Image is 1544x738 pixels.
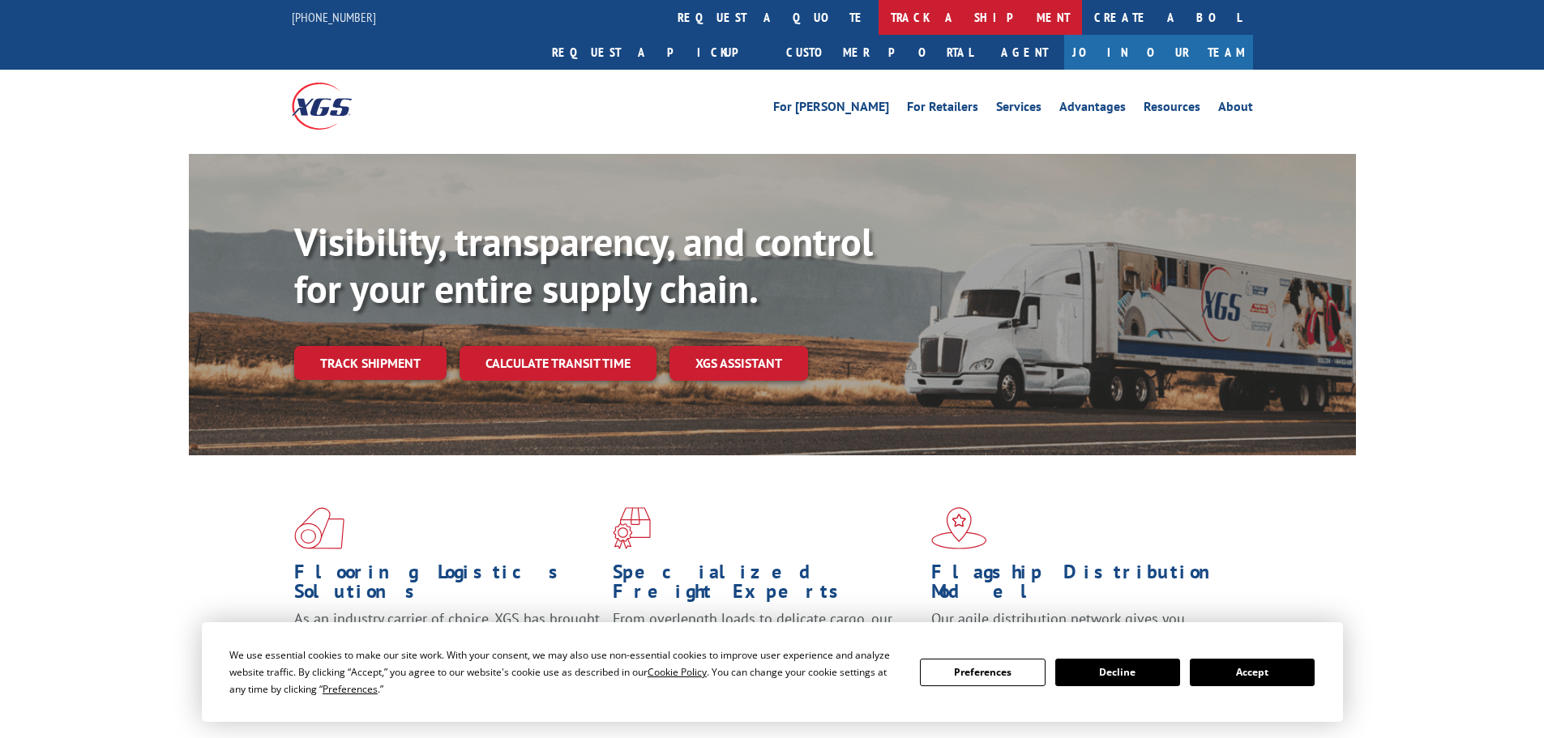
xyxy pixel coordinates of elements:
a: Services [996,100,1041,118]
span: As an industry carrier of choice, XGS has brought innovation and dedication to flooring logistics... [294,609,600,667]
img: xgs-icon-total-supply-chain-intelligence-red [294,507,344,549]
button: Accept [1190,659,1315,686]
a: [PHONE_NUMBER] [292,9,376,25]
button: Preferences [920,659,1045,686]
img: xgs-icon-flagship-distribution-model-red [931,507,987,549]
span: Our agile distribution network gives you nationwide inventory management on demand. [931,609,1230,647]
a: XGS ASSISTANT [669,346,808,381]
a: For [PERSON_NAME] [773,100,889,118]
p: From overlength loads to delicate cargo, our experienced staff knows the best way to move your fr... [613,609,919,681]
a: Join Our Team [1064,35,1253,70]
b: Visibility, transparency, and control for your entire supply chain. [294,216,873,314]
div: We use essential cookies to make our site work. With your consent, we may also use non-essential ... [229,646,900,697]
a: Track shipment [294,346,447,380]
div: Cookie Consent Prompt [202,622,1343,722]
img: xgs-icon-focused-on-flooring-red [613,507,651,549]
a: Calculate transit time [460,346,657,381]
span: Preferences [323,682,378,696]
h1: Flooring Logistics Solutions [294,562,601,609]
a: Advantages [1059,100,1126,118]
h1: Specialized Freight Experts [613,562,919,609]
a: Resources [1144,100,1200,118]
a: About [1218,100,1253,118]
button: Decline [1055,659,1180,686]
span: Cookie Policy [648,665,707,679]
a: Customer Portal [774,35,985,70]
a: For Retailers [907,100,978,118]
a: Request a pickup [540,35,774,70]
h1: Flagship Distribution Model [931,562,1238,609]
a: Agent [985,35,1064,70]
